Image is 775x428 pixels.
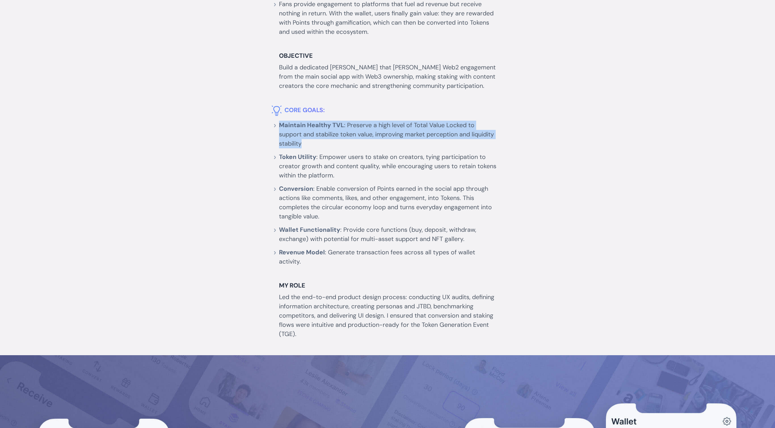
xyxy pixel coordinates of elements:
[279,53,478,59] h3: Objective
[279,153,316,161] b: Token Utility
[279,248,325,256] b: Revenue Model
[279,185,313,193] b: Conversion
[279,225,496,244] li: : Provide core functions (buy, deposit, withdraw, exchange) with potential for multi-asset suppor...
[279,121,496,148] li: : Preserve a high level of Total Value Locked to support and stabilize token value, improving mar...
[279,226,340,234] b: Wallet Functionality
[279,184,496,221] li: : Enable conversion of Points earned in the social app through actions like comments, likes, and ...
[279,63,496,91] p: Build a dedicated [PERSON_NAME] that [PERSON_NAME] Web2 engagement from the main social app with ...
[274,102,496,114] h4: Core goals:
[279,293,496,339] p: Led the end-to-end product design process: conducting UX audits, defining information architectur...
[279,283,478,289] h3: My Role
[279,152,496,180] li: : Empower users to stake on creators, tying participation to creator growth and content quality, ...
[279,121,344,129] b: Maintain Healthy TVL
[279,248,496,266] li: : Generate transaction fees across all types of wallet activity.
